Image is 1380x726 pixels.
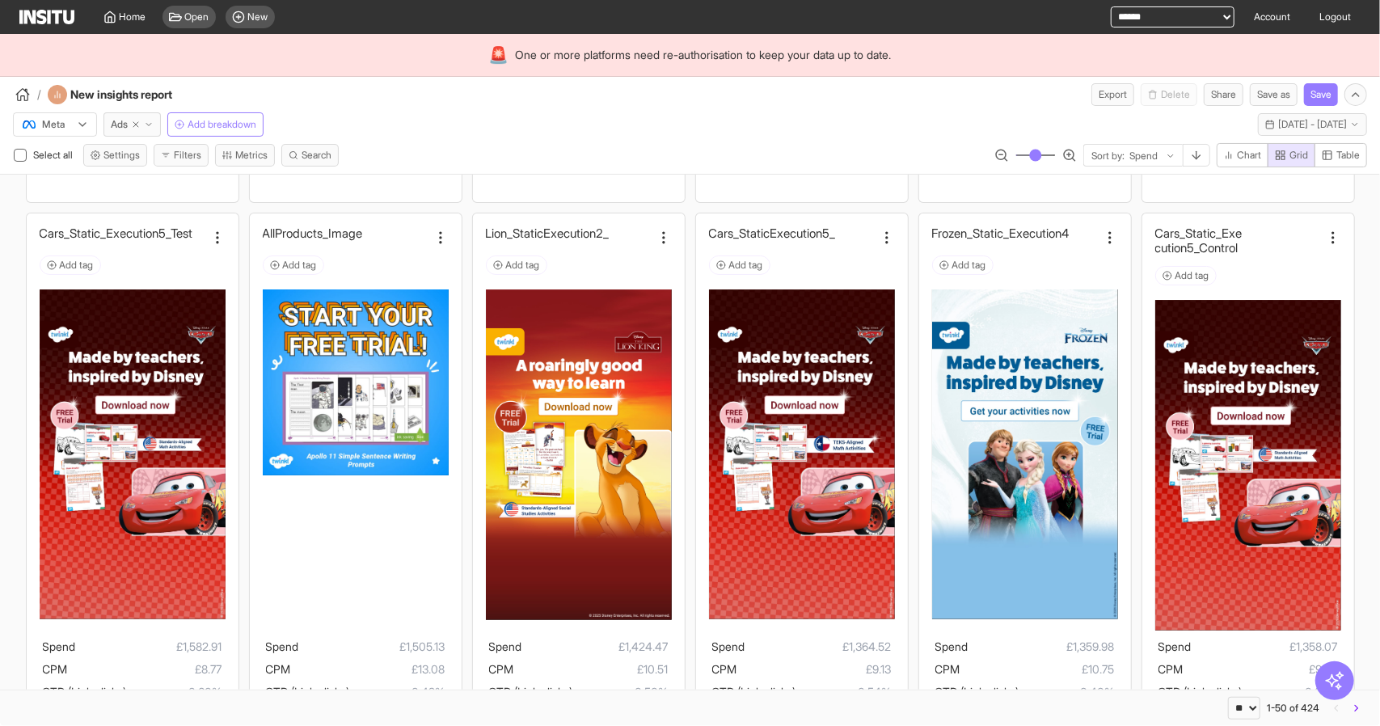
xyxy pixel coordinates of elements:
div: 1-50 of 424 [1267,702,1319,715]
h2: _Execution2 [544,226,610,242]
button: Grid [1268,143,1315,167]
span: CTR (Link clicks) [712,685,796,699]
h2: Lion_Static [486,226,544,242]
span: £1,582.91 [76,637,222,656]
span: Add breakdown [188,118,256,131]
span: Open [185,11,209,23]
span: £10.51 [514,660,669,679]
span: CTR (Link clicks) [935,685,1019,699]
span: CTR (Link clicks) [266,685,350,699]
span: CPM [489,662,514,676]
span: £1,424.47 [522,637,669,656]
button: Delete [1141,83,1197,106]
button: Add tag [486,255,547,275]
h2: Frozen_Stati [932,226,998,242]
button: Export [1091,83,1134,106]
button: Add tag [709,255,770,275]
h2: c_Execution4 [998,226,1070,242]
button: [DATE] - [DATE] [1258,113,1367,136]
span: Sort by: [1091,150,1125,163]
span: 0.42% [350,682,445,702]
button: Search [281,144,339,167]
span: Search [302,149,331,162]
span: £1,364.52 [745,637,892,656]
span: CPM [1158,662,1184,676]
span: 0.60% [127,682,222,702]
button: Settings [83,144,147,167]
h2: AllProducts_Image [263,226,363,242]
div: 🚨 [489,44,509,66]
span: [DATE] - [DATE] [1278,118,1347,131]
span: Spend [43,639,76,653]
button: / [13,85,41,104]
h2: Cars_Static_Ex [40,226,120,242]
span: Add tag [1175,269,1209,282]
span: £9.32 [1184,660,1338,679]
button: Add breakdown [167,112,264,137]
h4: New insights report [70,87,216,103]
span: You cannot delete a preset report. [1141,83,1197,106]
img: Logo [19,10,74,24]
span: Spend [489,639,522,653]
span: CPM [712,662,737,676]
h2: Cars_Static [709,226,770,242]
button: Chart [1217,143,1268,167]
button: Save [1304,83,1338,106]
span: 0.65% [1243,682,1338,702]
span: CTR (Link clicks) [43,685,127,699]
button: Ads [103,112,161,137]
button: Add tag [263,255,324,275]
h2: _Execution5 [770,226,836,242]
button: Filters [154,144,209,167]
span: 0.50% [573,682,669,702]
h2: ecution5_Test [120,226,193,242]
button: Save as [1250,83,1298,106]
span: £1,359.98 [969,637,1115,656]
div: Frozen_Static_Execution4 [932,226,1099,242]
span: Add tag [506,259,540,272]
span: CTR (Link clicks) [1158,685,1243,699]
div: Cars_Static_Execution5_Test [40,226,206,242]
button: Metrics [215,144,275,167]
span: CPM [43,662,68,676]
span: Select all [33,149,76,161]
span: £13.08 [291,660,445,679]
span: CPM [935,662,960,676]
span: Add tag [60,259,94,272]
button: Table [1315,143,1367,167]
span: Spend [266,639,299,653]
span: Ads [111,118,128,131]
span: Add tag [283,259,317,272]
span: Table [1336,149,1360,162]
span: New [248,11,268,23]
span: Spend [712,639,745,653]
span: CPM [266,662,291,676]
span: £8.77 [68,660,222,679]
div: Cars_Static_Execution5_Control [1155,226,1322,257]
span: £10.75 [960,660,1115,679]
span: £1,358.07 [1192,637,1338,656]
div: Lion_Static_Execution2 [486,226,652,242]
h2: Cars_Static_Exe [1155,226,1243,242]
span: CTR (Link clicks) [489,685,573,699]
span: Add tag [952,259,986,272]
span: £9.13 [737,660,892,679]
button: Add tag [1155,266,1217,285]
span: / [37,87,41,103]
div: Cars_Static_Execution5 [709,226,876,242]
span: One or more platforms need re-authorisation to keep your data up to date. [516,47,892,63]
div: AllProducts_Image [263,226,429,242]
span: Spend [1158,639,1192,653]
button: Share [1204,83,1243,106]
span: Home [120,11,146,23]
span: 0.40% [1019,682,1115,702]
h2: cution5_Control [1155,241,1239,256]
span: Settings [103,149,140,162]
span: Grid [1289,149,1308,162]
span: £1,505.13 [299,637,445,656]
span: Chart [1237,149,1261,162]
div: New insights report [48,85,216,104]
button: Add tag [932,255,994,275]
button: Add tag [40,255,101,275]
span: Add tag [729,259,763,272]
